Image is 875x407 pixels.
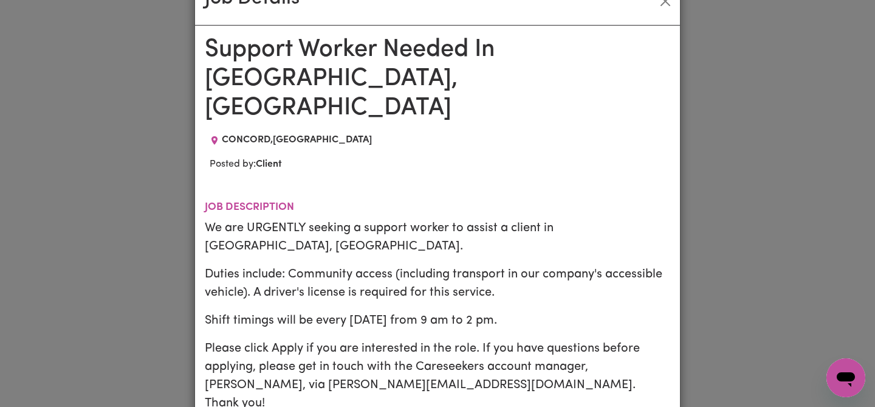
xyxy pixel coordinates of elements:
[210,159,282,169] span: Posted by:
[205,219,670,256] p: We are URGENTLY seeking a support worker to assist a client in [GEOGRAPHIC_DATA], [GEOGRAPHIC_DATA].
[205,265,670,302] p: Duties include: Community access (including transport in our company's accessible vehicle). A dri...
[205,201,670,214] h2: Job description
[205,133,377,147] div: Job location: CONCORD, New South Wales
[256,159,282,169] b: Client
[826,358,865,397] iframe: Botão para abrir a janela de mensagens
[205,311,670,330] p: Shift timings will be every [DATE] from 9 am to 2 pm.
[222,135,372,145] span: CONCORD , [GEOGRAPHIC_DATA]
[205,35,670,123] h1: Support Worker Needed In [GEOGRAPHIC_DATA], [GEOGRAPHIC_DATA]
